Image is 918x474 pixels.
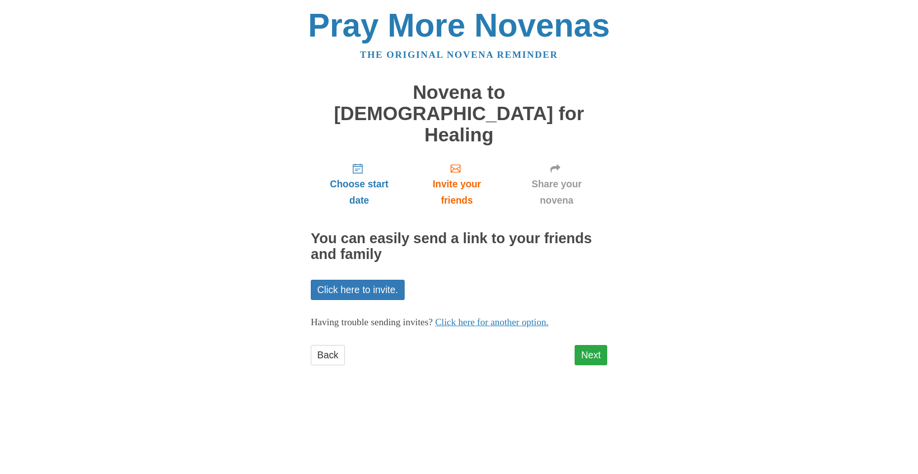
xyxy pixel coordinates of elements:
a: Choose start date [311,155,408,214]
h2: You can easily send a link to your friends and family [311,231,607,262]
span: Invite your friends [417,176,496,209]
span: Having trouble sending invites? [311,317,433,327]
a: Next [575,345,607,365]
span: Share your novena [516,176,597,209]
a: The original novena reminder [360,49,558,60]
a: Share your novena [506,155,607,214]
a: Pray More Novenas [308,7,610,43]
h1: Novena to [DEMOGRAPHIC_DATA] for Healing [311,82,607,145]
a: Back [311,345,345,365]
a: Invite your friends [408,155,506,214]
a: Click here for another option. [435,317,549,327]
a: Click here to invite. [311,280,405,300]
span: Choose start date [321,176,398,209]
